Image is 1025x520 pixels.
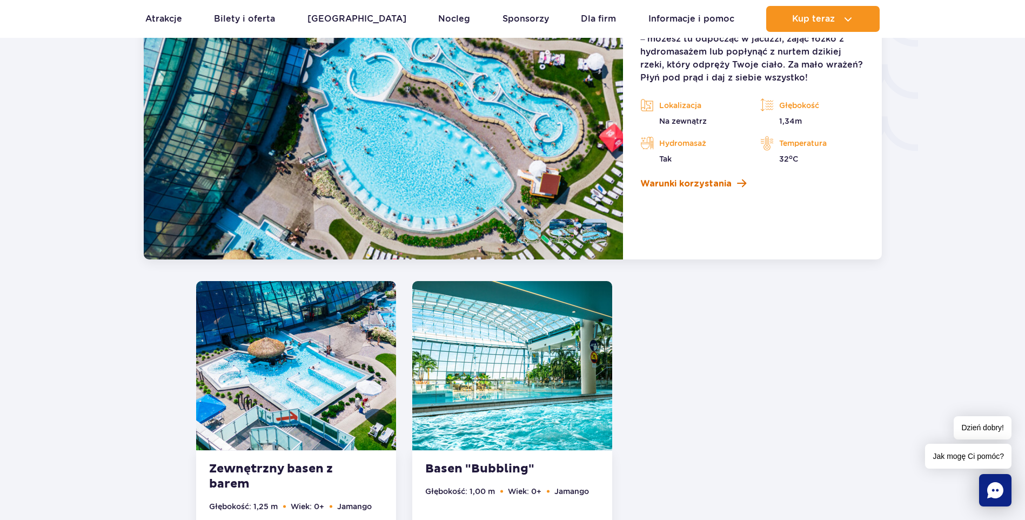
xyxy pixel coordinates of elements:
p: 1,34m [760,116,864,126]
img: Zewnętrzny basen z barem [196,281,396,450]
span: Warunki korzystania [640,177,732,190]
li: Wiek: 0+ [508,485,541,497]
p: Temperatura [760,135,864,151]
p: 32 C [760,154,864,164]
a: Informacje i pomoc [648,6,734,32]
p: Głębokość [760,97,864,114]
p: Tak [640,154,744,164]
li: Jamango [554,485,589,497]
span: Dzień dobry! [954,416,1011,439]
p: Hydromasaż [640,135,744,151]
sup: o [789,154,793,161]
span: Jak mogę Ci pomóc? [925,444,1011,469]
a: [GEOGRAPHIC_DATA] [307,6,406,32]
strong: Basen "Bubbling" [425,462,556,477]
p: Zewnętrzny basen termalny o powierzchni 800 m² – możesz tu odpocząć w jacuzzi, zająć łóżko z hydr... [640,19,864,84]
strong: Zewnętrzny basen z barem [209,462,340,492]
p: Lokalizacja [640,97,744,114]
a: Warunki korzystania [640,177,864,190]
a: Bilety i oferta [214,6,275,32]
img: Basen Bubbling [412,281,612,450]
a: Atrakcje [145,6,182,32]
li: Głębokość: 1,25 m [209,501,278,512]
span: Kup teraz [792,14,835,24]
li: Głębokość: 1,00 m [425,485,495,497]
a: Dla firm [581,6,616,32]
div: Chat [979,474,1011,506]
a: Sponsorzy [503,6,549,32]
li: Wiek: 0+ [291,501,324,512]
p: Na zewnątrz [640,116,744,126]
a: Nocleg [438,6,470,32]
li: Jamango [337,501,372,512]
button: Kup teraz [766,6,880,32]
